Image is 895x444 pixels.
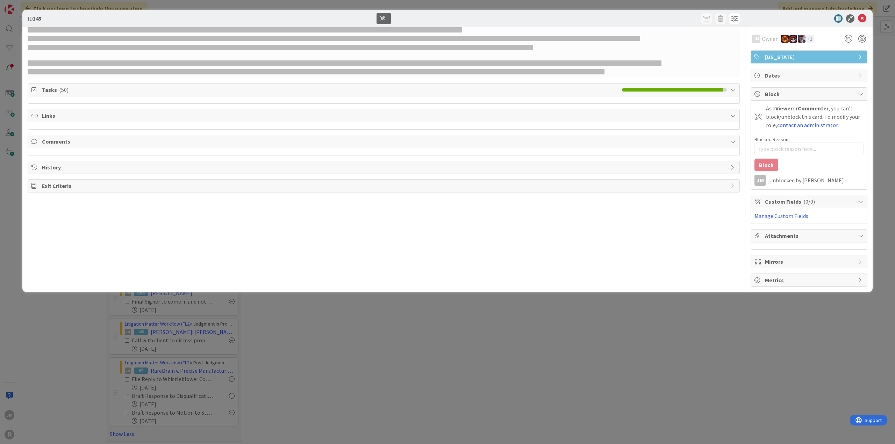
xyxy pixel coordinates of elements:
[42,137,727,146] span: Comments
[754,175,766,186] div: JM
[765,232,854,240] span: Attachments
[762,35,778,43] span: Owner
[765,276,854,284] span: Metrics
[752,35,760,43] div: JM
[769,177,864,183] div: Unblocked by [PERSON_NAME]
[798,105,829,112] b: Commenter
[59,86,69,93] span: ( 50 )
[754,159,778,171] button: Block
[42,163,727,172] span: History
[42,182,727,190] span: Exit Criteria
[42,86,618,94] span: Tasks
[754,136,788,143] label: Blocked Reason
[754,212,808,219] a: Manage Custom Fields
[28,14,41,23] span: ID
[781,35,789,43] img: TR
[42,111,727,120] span: Links
[765,90,854,98] span: Block
[765,257,854,266] span: Mirrors
[766,104,864,129] div: As a or , you can't block/unblock this card. To modify your role, .
[765,197,854,206] span: Custom Fields
[803,198,815,205] span: ( 0/0 )
[798,35,805,43] img: ML
[789,35,797,43] img: JS
[15,1,32,9] span: Support
[806,35,814,43] div: + 1
[775,105,793,112] b: Viewer
[765,53,854,61] span: [US_STATE]
[777,122,838,129] a: contact an administrator
[33,15,41,22] b: 145
[765,71,854,80] span: Dates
